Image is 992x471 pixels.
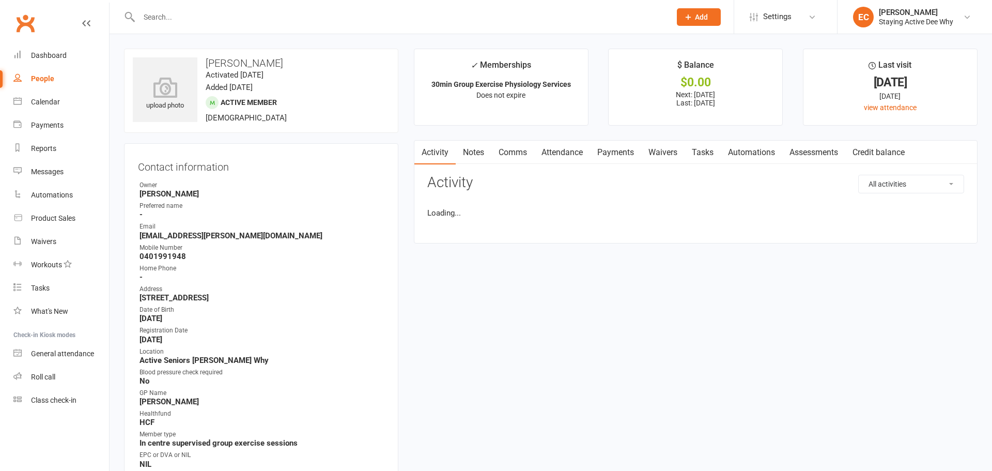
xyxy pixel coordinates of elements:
span: Add [695,13,708,21]
a: People [13,67,109,90]
strong: [DATE] [139,314,384,323]
a: Workouts [13,253,109,277]
a: Activity [414,141,456,164]
li: Loading... [427,207,964,219]
div: Messages [31,168,64,176]
h3: [PERSON_NAME] [133,57,390,69]
a: What's New [13,300,109,323]
div: Waivers [31,237,56,246]
div: Automations [31,191,73,199]
a: Credit balance [845,141,912,164]
div: EC [853,7,874,27]
div: [DATE] [813,90,968,102]
div: [PERSON_NAME] [879,8,953,17]
a: Automations [721,141,782,164]
input: Search... [136,10,663,24]
a: Waivers [641,141,685,164]
a: Tasks [13,277,109,300]
strong: - [139,210,384,219]
a: Calendar [13,90,109,114]
strong: - [139,272,384,282]
h3: Activity [427,175,964,191]
strong: In centre supervised group exercise sessions [139,438,384,448]
a: Assessments [782,141,845,164]
strong: Active Seniors [PERSON_NAME] Why [139,356,384,365]
div: Date of Birth [139,305,384,315]
span: [DEMOGRAPHIC_DATA] [206,113,287,123]
strong: No [139,376,384,386]
time: Added [DATE] [206,83,253,92]
span: Settings [763,5,792,28]
a: Tasks [685,141,721,164]
div: Member type [139,430,384,439]
strong: [PERSON_NAME] [139,189,384,199]
strong: 30min Group Exercise Physiology Services [431,80,571,88]
div: Product Sales [31,214,75,222]
a: Notes [456,141,491,164]
div: What's New [31,307,68,315]
div: Preferred name [139,201,384,211]
div: Email [139,222,384,232]
a: Waivers [13,230,109,253]
strong: NIL [139,460,384,469]
strong: [STREET_ADDRESS] [139,293,384,302]
a: Messages [13,160,109,184]
div: EPC or DVA or NIL [139,450,384,460]
div: People [31,74,54,83]
div: Class check-in [31,396,76,404]
div: Workouts [31,261,62,269]
button: Add [677,8,721,26]
div: Owner [139,180,384,190]
a: Automations [13,184,109,207]
a: General attendance kiosk mode [13,342,109,366]
div: Last visit [869,58,911,77]
div: Staying Active Dee Why [879,17,953,26]
div: Blood pressure check required [139,368,384,377]
div: Dashboard [31,51,67,59]
div: $0.00 [618,77,773,88]
a: Reports [13,137,109,160]
a: Product Sales [13,207,109,230]
a: Attendance [534,141,590,164]
div: Roll call [31,373,55,381]
span: Active member [221,98,277,107]
div: Mobile Number [139,243,384,253]
div: $ Balance [677,58,714,77]
div: Memberships [471,58,531,78]
p: Next: [DATE] Last: [DATE] [618,90,773,107]
div: Registration Date [139,326,384,336]
a: Clubworx [12,10,38,36]
span: Does not expire [476,91,525,99]
a: view attendance [864,103,917,112]
div: [DATE] [813,77,968,88]
a: Comms [491,141,534,164]
div: upload photo [133,77,197,111]
div: General attendance [31,350,94,358]
a: Class kiosk mode [13,389,109,412]
strong: HCF [139,418,384,427]
strong: 0401991948 [139,252,384,261]
strong: [DATE] [139,335,384,344]
h3: Contact information [138,157,384,173]
strong: [EMAIL_ADDRESS][PERSON_NAME][DOMAIN_NAME] [139,231,384,240]
a: Roll call [13,366,109,389]
i: ✓ [471,60,477,70]
strong: [PERSON_NAME] [139,397,384,406]
div: Reports [31,144,56,153]
a: Payments [590,141,641,164]
time: Activated [DATE] [206,70,263,80]
div: Calendar [31,98,60,106]
div: Healthfund [139,409,384,419]
div: Payments [31,121,64,129]
div: Home Phone [139,264,384,274]
a: Payments [13,114,109,137]
div: Tasks [31,284,50,292]
a: Dashboard [13,44,109,67]
div: Location [139,347,384,357]
div: Address [139,284,384,294]
div: GP Name [139,388,384,398]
